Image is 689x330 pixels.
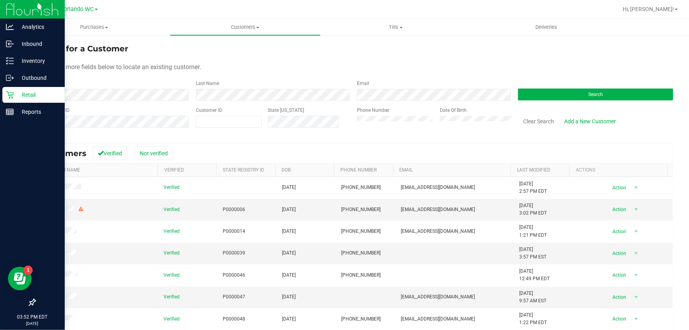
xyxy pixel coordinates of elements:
inline-svg: Reports [6,108,14,116]
inline-svg: Inbound [6,40,14,48]
span: [DATE] 1:21 PM EDT [519,224,547,239]
label: Phone Number [357,107,389,114]
span: Action [606,248,631,259]
p: Reports [14,107,61,117]
p: Analytics [14,22,61,32]
span: Action [606,204,631,215]
p: Retail [14,90,61,100]
span: Purchases [19,24,170,31]
div: Actions [576,167,665,173]
span: [DATE] [282,272,296,279]
span: [DATE] 3:02 PM EDT [519,202,547,217]
span: P0000014 [223,228,245,235]
span: Hi, [PERSON_NAME]! [623,6,674,12]
span: [PHONE_NUMBER] [342,272,381,279]
span: Action [606,313,631,324]
span: [DATE] [282,228,296,235]
span: Verified [163,315,180,323]
a: Email [399,167,413,173]
span: [PHONE_NUMBER] [342,249,381,257]
a: DOB [282,167,291,173]
span: Action [606,270,631,281]
span: Action [606,292,631,303]
span: [DATE] [282,206,296,213]
inline-svg: Analytics [6,23,14,31]
span: Search for a Customer [35,44,128,53]
span: P0000047 [223,293,245,301]
iframe: Resource center unread badge [23,266,33,275]
span: Verified [163,293,180,301]
button: Verified [93,147,127,160]
a: Verified [164,167,184,173]
span: [DATE] 9:57 AM EST [519,290,546,305]
span: select [631,313,641,324]
span: [DATE] 1:22 PM EDT [519,311,547,326]
span: Verified [163,249,180,257]
span: Action [606,226,631,237]
span: Verified [163,272,180,279]
inline-svg: Inventory [6,57,14,65]
span: [PHONE_NUMBER] [342,315,381,323]
span: Verified [163,184,180,191]
a: Phone Number [340,167,377,173]
span: [EMAIL_ADDRESS][DOMAIN_NAME] [401,293,475,301]
span: Deliveries [525,24,568,31]
a: Add a New Customer [559,115,621,128]
a: Deliveries [471,19,622,36]
span: [EMAIL_ADDRESS][DOMAIN_NAME] [401,315,475,323]
span: [DATE] 12:49 PM EDT [519,268,550,283]
label: Customer ID [196,107,222,114]
span: [DATE] [282,184,296,191]
a: Tills [321,19,471,36]
a: Customers [170,19,321,36]
button: Not verified [135,147,173,160]
label: Date Of Birth [440,107,467,114]
span: Use one or more fields below to locate an existing customer. [35,63,201,71]
span: P0000039 [223,249,245,257]
span: select [631,270,641,281]
p: Inbound [14,39,61,49]
span: Customers [170,24,320,31]
span: select [631,204,641,215]
p: 03:52 PM EDT [4,313,61,321]
label: State [US_STATE] [268,107,304,114]
span: [EMAIL_ADDRESS][DOMAIN_NAME] [401,206,475,213]
span: Tills [321,24,471,31]
span: select [631,292,641,303]
span: select [631,226,641,237]
div: Warning - Level 2 [77,206,84,213]
span: [EMAIL_ADDRESS][DOMAIN_NAME] [401,228,475,235]
span: select [631,182,641,193]
span: [PHONE_NUMBER] [342,206,381,213]
p: Inventory [14,56,61,66]
span: P0000046 [223,272,245,279]
a: State Registry Id [223,167,265,173]
iframe: Resource center [8,267,32,290]
p: Outbound [14,73,61,83]
span: P0000048 [223,315,245,323]
span: Search [588,92,603,97]
span: Orlando WC [64,6,94,13]
p: [DATE] [4,321,61,326]
label: Email [357,80,369,87]
span: [PHONE_NUMBER] [342,228,381,235]
span: Verified [163,228,180,235]
span: [DATE] [282,315,296,323]
span: [DATE] [282,293,296,301]
span: [EMAIL_ADDRESS][DOMAIN_NAME] [401,184,475,191]
button: Clear Search [518,115,559,128]
inline-svg: Retail [6,91,14,99]
span: [DATE] [282,249,296,257]
inline-svg: Outbound [6,74,14,82]
a: Purchases [19,19,170,36]
span: Verified [163,206,180,213]
a: Last Modified [517,167,550,173]
span: [DATE] 2:57 PM EDT [519,180,547,195]
label: Last Name [196,80,219,87]
button: Search [518,89,673,100]
span: select [631,248,641,259]
span: [PHONE_NUMBER] [342,184,381,191]
span: Action [606,182,631,193]
span: P0000006 [223,206,245,213]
